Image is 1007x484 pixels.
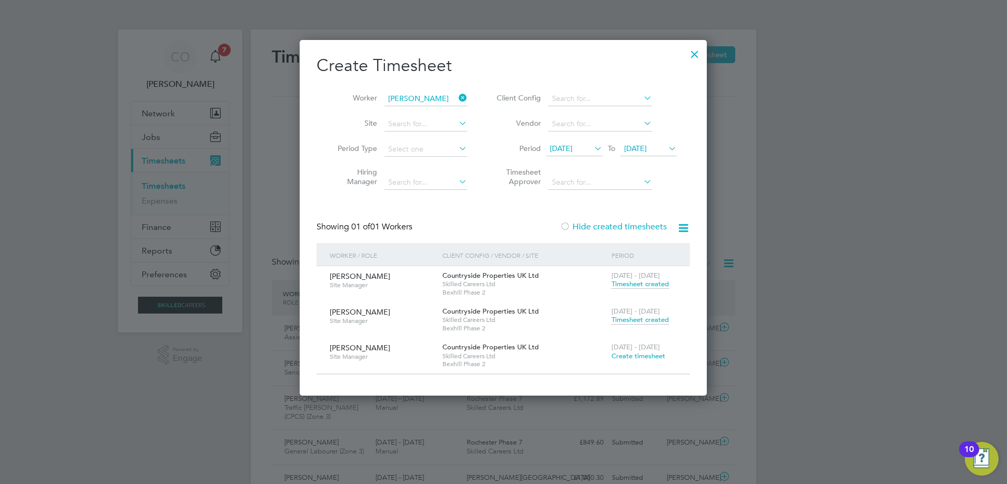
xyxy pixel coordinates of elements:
span: Countryside Properties UK Ltd [442,271,539,280]
span: Countryside Properties UK Ltd [442,342,539,351]
label: Site [330,118,377,128]
input: Search for... [384,92,467,106]
input: Search for... [384,175,467,190]
input: Select one [384,142,467,157]
span: Bexhill Phase 2 [442,288,606,297]
label: Period [493,144,541,153]
input: Search for... [548,175,652,190]
span: Skilled Careers Ltd [442,316,606,324]
label: Hide created timesheets [560,221,667,232]
span: Skilled Careers Ltd [442,352,606,360]
span: [DATE] - [DATE] [611,342,660,351]
label: Worker [330,93,377,103]
span: [PERSON_NAME] [330,343,390,352]
span: 01 of [351,221,370,232]
label: Client Config [493,93,541,103]
label: Period Type [330,144,377,153]
input: Search for... [384,117,467,132]
span: [PERSON_NAME] [330,271,390,281]
span: Site Manager [330,281,435,289]
span: [DATE] - [DATE] [611,307,660,316]
span: Timesheet created [611,279,669,289]
span: 01 Workers [351,221,412,232]
label: Hiring Manager [330,167,377,186]
span: Timesheet created [611,315,669,325]
button: Open Resource Center, 10 new notifications [965,442,999,476]
span: To [605,142,618,155]
span: [DATE] - [DATE] [611,271,660,280]
input: Search for... [548,117,652,132]
span: Create timesheet [611,351,665,360]
span: Site Manager [330,317,435,325]
span: [DATE] [550,144,572,153]
div: Client Config / Vendor / Site [440,243,609,267]
div: Worker / Role [327,243,440,267]
label: Vendor [493,118,541,128]
span: [PERSON_NAME] [330,307,390,317]
span: Countryside Properties UK Ltd [442,307,539,316]
span: [DATE] [624,144,647,153]
div: Period [609,243,679,267]
span: Site Manager [330,352,435,361]
div: 10 [964,449,974,463]
span: Bexhill Phase 2 [442,324,606,332]
label: Timesheet Approver [493,167,541,186]
h2: Create Timesheet [317,55,690,77]
div: Showing [317,221,414,233]
span: Bexhill Phase 2 [442,360,606,368]
input: Search for... [548,92,652,106]
span: Skilled Careers Ltd [442,280,606,288]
